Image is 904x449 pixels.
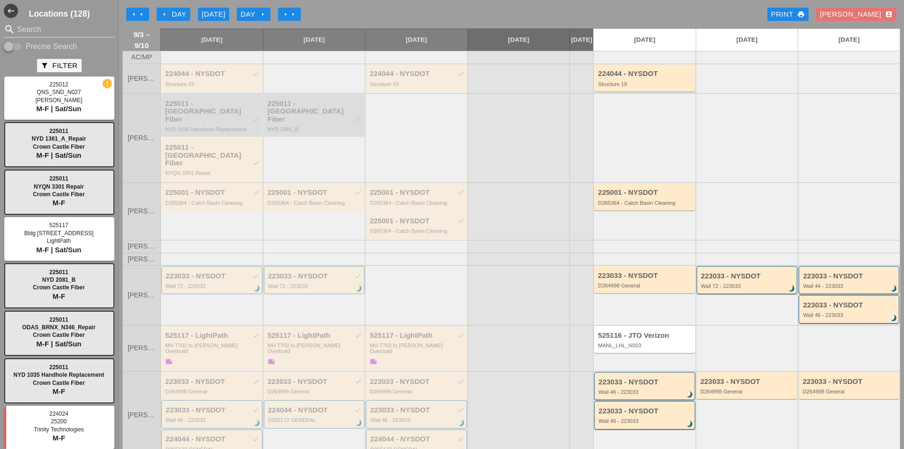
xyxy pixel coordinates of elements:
[803,301,896,309] div: 223033 - NYSDOT
[165,200,260,206] div: D265364 - Catch Basin Cleaning
[34,183,84,190] span: NYQN 3301 Repair
[802,389,897,394] div: D264998 General
[198,8,229,21] button: [DATE]
[268,332,363,340] div: 525117 - LightPath
[268,200,363,206] div: D265364 - Catch Basin Cleaning
[816,8,896,21] button: [PERSON_NAME]
[685,419,695,430] i: brightness_3
[268,283,362,289] div: Wall 72 - 223033
[354,115,362,123] i: check
[268,126,363,132] div: NYD 2081_B
[166,283,260,289] div: Wall 72 - 223033
[685,390,695,400] i: brightness_3
[33,332,84,338] span: Crown Castle Fiber
[468,29,570,51] a: [DATE]
[268,406,362,414] div: 224044 - NYSDOT
[598,81,693,87] div: Structure 19
[165,189,260,197] div: 225001 - NYSDOT
[252,284,262,295] i: brightness_3
[53,292,65,300] span: M-F
[47,238,71,244] span: LightPath
[36,97,83,104] span: [PERSON_NAME]
[51,418,66,425] span: 25200
[354,418,364,429] i: brightness_3
[33,380,84,386] span: Crown Castle Fiber
[268,189,363,197] div: 225001 - NYSDOT
[457,406,464,414] i: check
[34,426,84,433] span: Trinity Technologies
[803,283,896,289] div: Wall 44 - 223033
[457,189,465,196] i: check
[252,332,260,339] i: check
[53,199,65,207] span: M-F
[370,406,464,414] div: 223033 - NYSDOT
[33,284,84,291] span: Crown Castle Fiber
[767,8,809,21] a: Print
[165,378,260,386] div: 223033 - NYSDOT
[598,70,693,78] div: 224044 - NYSDOT
[598,418,692,424] div: Wall 46 - 223033
[268,272,362,280] div: 223033 - NYSDOT
[4,4,18,18] i: west
[49,364,68,371] span: 225011
[696,29,798,51] a: [DATE]
[4,24,15,35] i: search
[49,411,68,417] span: 224024
[165,70,260,78] div: 224044 - NYSDOT
[354,189,362,196] i: check
[252,435,260,443] i: check
[797,10,805,18] i: print
[13,372,104,378] span: NYD 1035 Handhole Replacement
[22,324,96,331] span: ODAS_BRNX_N346_Repair
[798,29,900,51] a: [DATE]
[457,70,465,77] i: check
[457,217,465,225] i: check
[252,70,260,77] i: check
[166,417,260,423] div: Wall 46 - 223033
[37,89,81,96] span: QNS_SND_N027
[36,151,81,159] span: M-F | Sat/Sun
[49,81,68,88] span: 225012
[49,269,68,276] span: 225011
[241,9,267,20] div: Day
[128,256,156,263] span: [PERSON_NAME]
[259,10,267,18] i: arrow_right
[36,340,81,348] span: M-F | Sat/Sun
[268,417,362,423] div: D265172 GENERAL
[49,175,68,182] span: 225011
[570,29,593,51] a: [DATE]
[370,228,465,234] div: D265364 - Catch Basin Cleaning
[268,389,363,394] div: D264998 General
[26,42,77,51] label: Precise Search
[803,312,896,318] div: Wall 46 - 223033
[53,434,65,442] span: M-F
[202,9,225,20] div: [DATE]
[130,10,138,18] i: arrow_left
[598,272,693,280] div: 223033 - NYSDOT
[354,284,364,295] i: brightness_3
[598,389,692,395] div: Wall 46 - 223033
[4,41,115,52] div: Enable Precise search to match search terms exactly.
[370,417,464,423] div: Wall 46 - 223033
[457,378,465,385] i: check
[700,389,795,394] div: D264998 General
[165,170,260,176] div: NYQN 3301 Repair
[771,9,805,20] div: Print
[128,344,156,352] span: [PERSON_NAME]
[354,406,362,414] i: check
[49,222,68,229] span: 525117
[128,29,156,51] span: 9/3 – 9/10
[41,62,48,69] i: filter_alt
[165,332,260,340] div: 525117 - LightPath
[370,332,465,340] div: 525117 - LightPath
[160,9,186,20] div: Day
[160,10,168,18] i: arrow_left
[166,435,260,443] div: 224044 - NYSDOT
[370,378,465,386] div: 223033 - NYSDOT
[370,435,464,443] div: 224044 - NYSDOT
[252,418,262,429] i: brightness_3
[268,358,275,365] i: note
[820,9,893,20] div: [PERSON_NAME]
[598,283,693,288] div: D264998 General
[128,411,156,419] span: [PERSON_NAME]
